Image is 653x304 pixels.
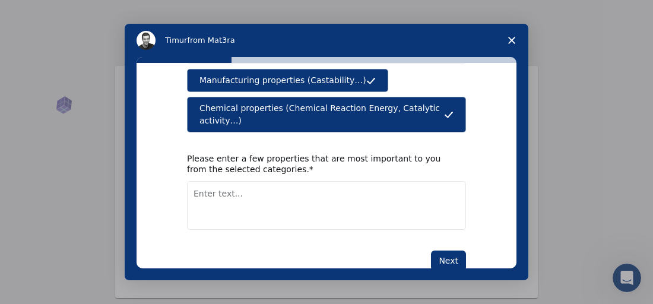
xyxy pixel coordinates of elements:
div: Please enter a few properties that are most important to you from the selected categories. [187,153,448,175]
span: Support [24,8,66,19]
img: Profile image for Timur [137,31,156,50]
textarea: Enter text... [187,181,466,230]
button: Next [431,251,466,271]
span: Chemical properties (Chemical Reaction Energy, Catalytic activity…) [199,102,444,127]
span: Manufacturing properties (Castability…) [199,74,366,87]
span: from Mat3ra [187,36,234,45]
span: Close survey [495,24,528,57]
button: Manufacturing properties (Castability…) [187,69,388,92]
button: Chemical properties (Chemical Reaction Energy, Catalytic activity…) [187,97,466,132]
span: Timur [165,36,187,45]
